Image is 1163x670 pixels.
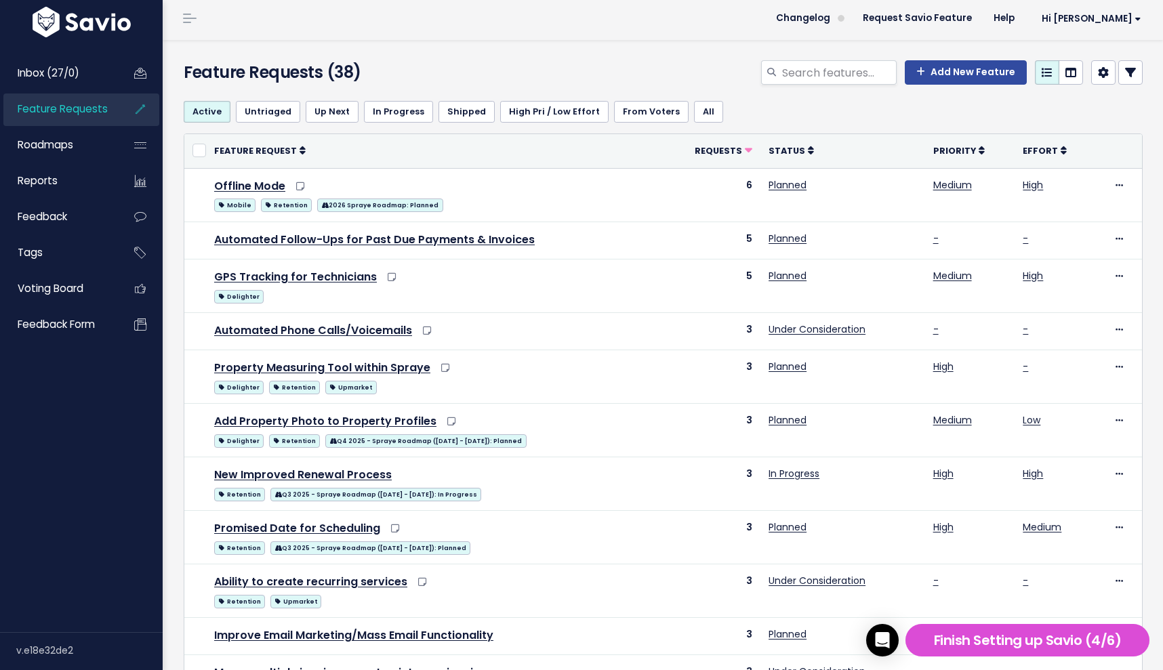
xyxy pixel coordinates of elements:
[3,129,113,161] a: Roadmaps
[933,144,985,157] a: Priority
[270,595,321,608] span: Upmarket
[214,595,265,608] span: Retention
[666,312,760,350] td: 3
[270,488,481,501] span: Q3 2025 - Spraye Roadmap ([DATE] - [DATE]): In Progress
[184,101,230,123] a: Active
[769,145,805,156] span: Status
[1023,574,1028,587] a: -
[769,574,865,587] a: Under Consideration
[694,101,723,123] a: All
[16,633,163,668] div: v.e18e32de2
[214,413,436,429] a: Add Property Photo to Property Profiles
[214,488,265,501] span: Retention
[18,138,73,152] span: Roadmaps
[666,510,760,564] td: 3
[983,8,1025,28] a: Help
[666,403,760,457] td: 3
[325,378,376,395] a: Upmarket
[3,237,113,268] a: Tags
[214,198,256,212] span: Mobile
[933,232,939,245] a: -
[933,269,972,282] a: Medium
[18,281,83,295] span: Voting Board
[214,145,297,156] span: Feature Request
[1023,232,1028,245] a: -
[438,101,495,123] a: Shipped
[214,592,265,609] a: Retention
[214,520,380,536] a: Promised Date for Scheduling
[1023,145,1058,156] span: Effort
[214,178,285,194] a: Offline Mode
[1023,520,1061,534] a: Medium
[912,630,1143,650] h5: Finish Setting up Savio (4/6)
[1023,360,1028,373] a: -
[1023,322,1028,336] a: -
[769,269,807,282] a: Planned
[270,592,321,609] a: Upmarket
[769,413,807,427] a: Planned
[769,322,865,336] a: Under Consideration
[3,309,113,340] a: Feedback form
[666,457,760,510] td: 3
[325,434,526,448] span: Q4 2025 - Spraye Roadmap ([DATE] - [DATE]): Planned
[666,222,760,259] td: 5
[933,413,972,427] a: Medium
[933,145,976,156] span: Priority
[29,7,134,37] img: logo-white.9d6f32f41409.svg
[214,269,377,285] a: GPS Tracking for Technicians
[769,360,807,373] a: Planned
[3,201,113,232] a: Feedback
[214,434,264,448] span: Delighter
[261,196,312,213] a: Retention
[781,60,897,85] input: Search features...
[214,627,493,643] a: Improve Email Marketing/Mass Email Functionality
[500,101,609,123] a: High Pri / Low Effort
[317,196,443,213] a: 2026 Spraye Roadmap: Planned
[3,58,113,89] a: Inbox (27/0)
[214,287,264,304] a: Delighter
[364,101,433,123] a: In Progress
[325,432,526,448] a: Q4 2025 - Spraye Roadmap ([DATE] - [DATE]): Planned
[270,539,470,556] a: Q3 2025 - Spraye Roadmap ([DATE] - [DATE]): Planned
[18,66,79,80] span: Inbox (27/0)
[214,378,264,395] a: Delighter
[214,360,430,375] a: Property Measuring Tool within Spraye
[769,520,807,534] a: Planned
[18,317,95,331] span: Feedback form
[236,101,300,123] a: Untriaged
[614,101,689,123] a: From Voters
[184,101,1143,123] ul: Filter feature requests
[325,381,376,394] span: Upmarket
[933,178,972,192] a: Medium
[214,432,264,448] a: Delighter
[1023,178,1043,192] a: High
[306,101,359,123] a: Up Next
[18,209,67,224] span: Feedback
[695,144,752,157] a: Requests
[18,245,43,259] span: Tags
[214,144,306,157] a: Feature Request
[933,574,939,587] a: -
[18,102,108,116] span: Feature Requests
[270,485,481,502] a: Q3 2025 - Spraye Roadmap ([DATE] - [DATE]): In Progress
[214,485,265,502] a: Retention
[666,617,760,654] td: 3
[933,467,954,480] a: High
[261,198,312,212] span: Retention
[214,322,412,338] a: Automated Phone Calls/Voicemails
[695,145,742,156] span: Requests
[776,14,830,23] span: Changelog
[3,273,113,304] a: Voting Board
[214,290,264,303] span: Delighter
[3,165,113,196] a: Reports
[769,467,819,480] a: In Progress
[1023,413,1040,427] a: Low
[214,467,392,482] a: New Improved Renewal Process
[905,60,1027,85] a: Add New Feature
[666,350,760,403] td: 3
[317,198,443,212] span: 2026 Spraye Roadmap: Planned
[214,381,264,394] span: Delighter
[1025,8,1152,29] a: Hi [PERSON_NAME]
[666,259,760,312] td: 5
[214,232,535,247] a: Automated Follow-Ups for Past Due Payments & Invoices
